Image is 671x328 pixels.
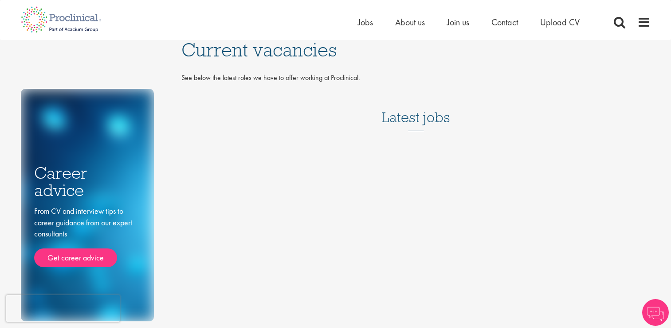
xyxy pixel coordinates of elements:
[395,16,425,28] a: About us
[34,248,117,267] a: Get career advice
[491,16,518,28] a: Contact
[181,38,337,62] span: Current vacancies
[358,16,373,28] a: Jobs
[181,73,651,83] p: See below the latest roles we have to offer working at Proclinical.
[540,16,580,28] a: Upload CV
[6,295,120,322] iframe: reCAPTCHA
[382,88,450,131] h3: Latest jobs
[34,164,141,199] h3: Career advice
[447,16,469,28] a: Join us
[34,205,141,267] div: From CV and interview tips to career guidance from our expert consultants
[642,299,669,326] img: Chatbot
